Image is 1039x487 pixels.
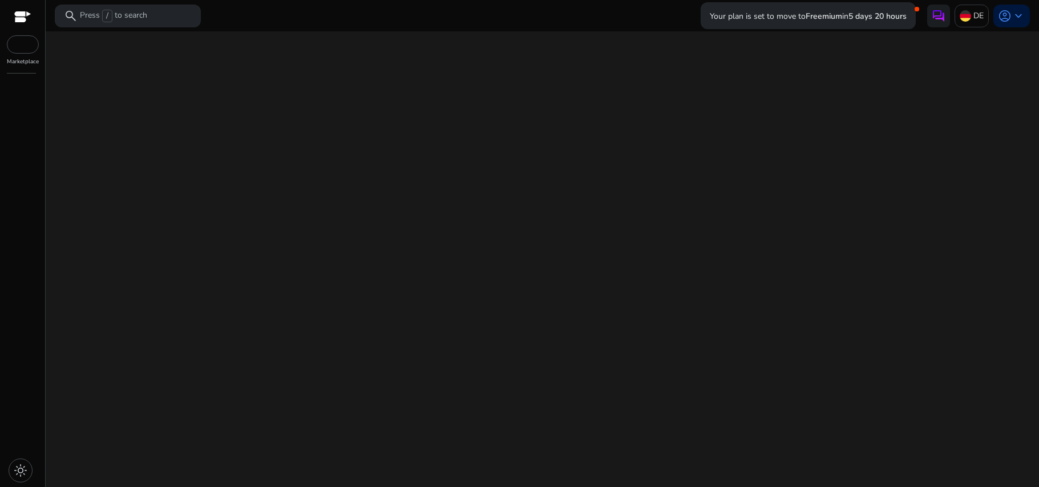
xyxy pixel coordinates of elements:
span: / [102,10,112,22]
span: keyboard_arrow_down [1012,9,1025,23]
b: 5 days 20 hours [848,11,907,22]
p: DE [973,6,984,26]
span: light_mode [14,464,27,477]
span: search [64,9,78,23]
p: Press to search [80,10,147,22]
p: Your plan is set to move to in [710,6,907,26]
b: Freemium [806,11,842,22]
p: Marketplace [7,58,39,66]
span: account_circle [998,9,1012,23]
img: de.svg [960,10,971,22]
